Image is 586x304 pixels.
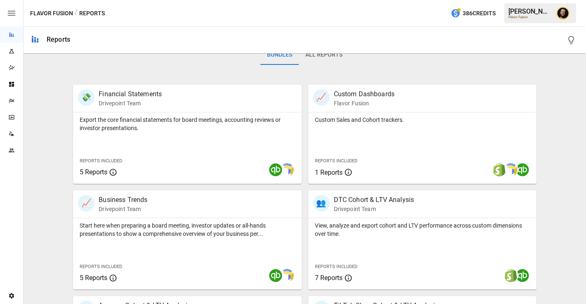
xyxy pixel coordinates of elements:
img: smart model [281,163,294,176]
div: 📈 [313,89,330,106]
span: 5 Reports [80,274,107,282]
div: Reports [47,36,70,43]
img: quickbooks [516,269,529,282]
span: Reports Included [315,158,357,164]
div: / [75,8,78,19]
span: 1 Reports [315,169,343,176]
img: smart model [504,163,517,176]
img: shopify [504,269,517,282]
img: Ciaran Nugent [556,7,569,20]
p: DTC Cohort & LTV Analysis [334,195,414,205]
p: Drivepoint Team [99,205,147,213]
button: Flavor Fusion [30,8,73,19]
p: Business Trends [99,195,147,205]
span: Reports Included [80,158,122,164]
div: 📈 [78,195,95,211]
span: Reports Included [315,264,357,269]
p: Flavor Fusion [334,99,395,107]
p: Custom Dashboards [334,89,395,99]
div: 👥 [313,195,330,211]
img: smart model [281,269,294,282]
button: 386Credits [447,6,499,21]
button: All Reports [299,45,349,65]
p: Export the core financial statements for board meetings, accounting reviews or investor presentat... [80,116,295,132]
div: [PERSON_NAME] [508,7,551,15]
span: 7 Reports [315,274,343,282]
div: Flavor Fusion [508,15,551,19]
span: 386 Credits [463,8,496,19]
button: Ciaran Nugent [551,2,574,25]
img: shopify [493,163,506,176]
div: 💸 [78,89,95,106]
img: quickbooks [516,163,529,176]
p: View, analyze and export cohort and LTV performance across custom dimensions over time. [315,221,530,238]
p: Start here when preparing a board meeting, investor updates or all-hands presentations to show a ... [80,221,295,238]
button: Bundles [260,45,299,65]
img: quickbooks [269,163,282,176]
p: Custom Sales and Cohort trackers. [315,116,530,124]
span: Reports Included [80,264,122,269]
p: Drivepoint Team [99,99,162,107]
p: Financial Statements [99,89,162,99]
span: 5 Reports [80,168,107,176]
img: quickbooks [269,269,282,282]
p: Drivepoint Team [334,205,414,213]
